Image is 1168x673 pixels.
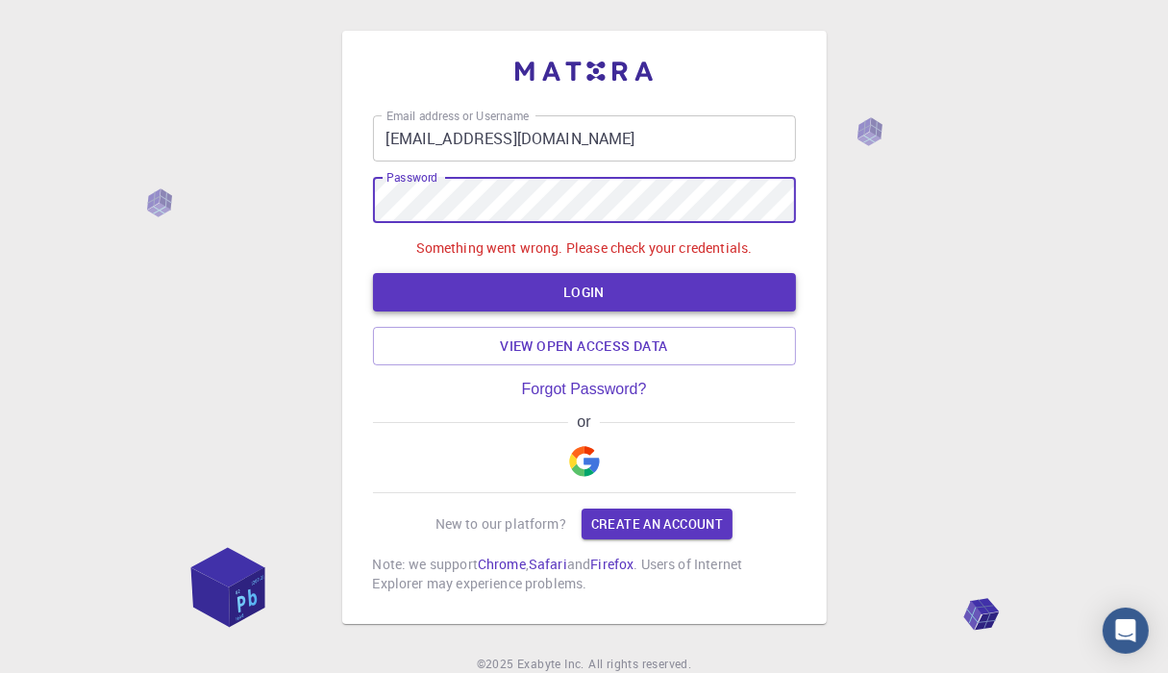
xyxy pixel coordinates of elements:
a: Forgot Password? [522,381,647,398]
a: Safari [529,555,567,573]
p: Something went wrong. Please check your credentials. [416,238,753,258]
div: Open Intercom Messenger [1103,608,1149,654]
a: Chrome [478,555,526,573]
label: Password [386,169,437,186]
button: LOGIN [373,273,796,312]
a: Firefox [590,555,634,573]
p: Note: we support , and . Users of Internet Explorer may experience problems. [373,555,796,593]
p: New to our platform? [435,514,566,534]
span: Exabyte Inc. [517,656,584,671]
a: View open access data [373,327,796,365]
img: Google [569,446,600,477]
span: or [568,413,600,431]
label: Email address or Username [386,108,529,124]
a: Create an account [582,509,733,539]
